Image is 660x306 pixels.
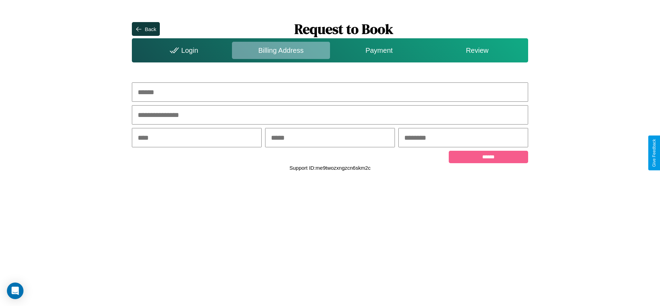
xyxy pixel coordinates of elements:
h1: Request to Book [160,20,528,38]
div: Payment [330,42,428,59]
div: Give Feedback [652,139,657,167]
button: Back [132,22,159,36]
p: Support ID: me9twozxngzcn6skm2c [289,163,370,172]
div: Login [134,42,232,59]
div: Review [428,42,526,59]
div: Back [145,26,156,32]
div: Billing Address [232,42,330,59]
div: Open Intercom Messenger [7,283,23,299]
